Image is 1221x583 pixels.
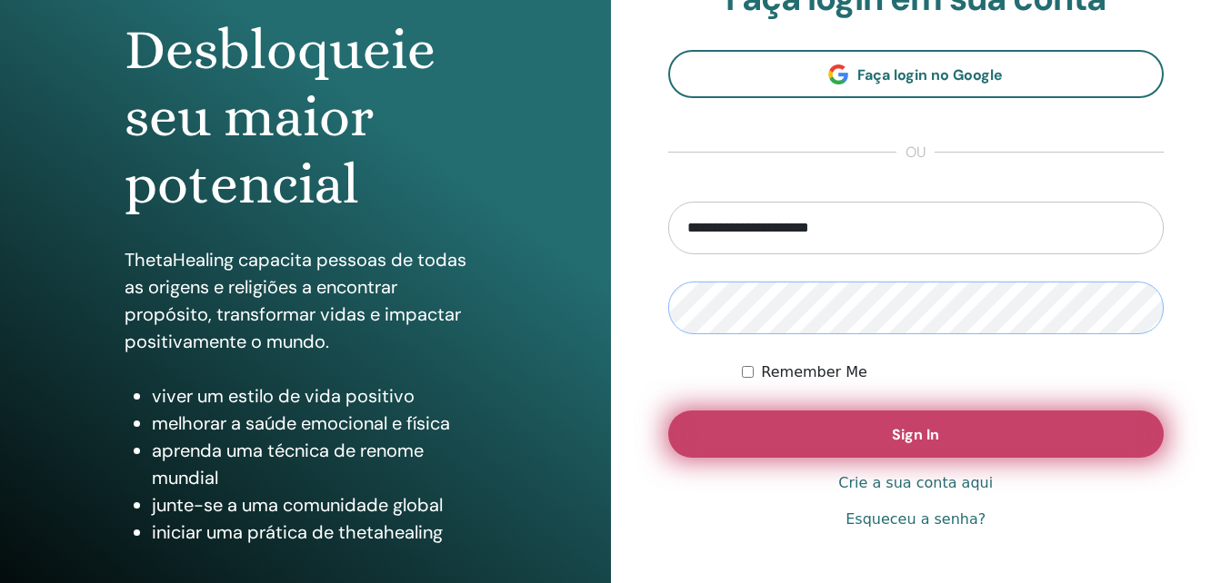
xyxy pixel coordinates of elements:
label: Remember Me [761,361,867,383]
li: viver um estilo de vida positivo [152,382,486,410]
li: junte-se a uma comunidade global [152,491,486,519]
span: ou [896,142,935,163]
h1: Desbloqueie seu maior potencial [125,16,486,219]
a: Faça login no Google [668,50,1165,98]
a: Crie a sua conta aqui [838,472,993,494]
span: Faça login no Google [857,65,1003,84]
li: iniciar uma prática de thetahealing [152,519,486,546]
li: aprenda uma técnica de renome mundial [152,437,486,491]
li: melhorar a saúde emocional e física [152,410,486,437]
p: ThetaHealing capacita pessoas de todas as origens e religiões a encontrar propósito, transformar ... [125,246,486,355]
span: Sign In [892,425,939,444]
a: Esqueceu a senha? [846,509,986,530]
div: Keep me authenticated indefinitely or until I manually logout [742,361,1164,383]
button: Sign In [668,410,1165,458]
